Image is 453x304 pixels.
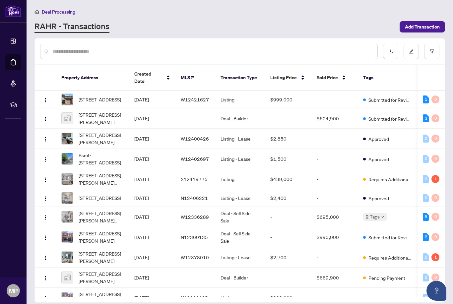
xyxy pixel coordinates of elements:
[62,173,73,185] img: thumbnail-img
[181,214,209,220] span: W12336289
[429,49,434,54] span: filter
[270,295,292,301] span: $988,000
[270,156,287,162] span: $1,500
[368,96,412,103] span: Submitted for Review
[270,136,287,142] span: $2,850
[134,254,149,260] span: [DATE]
[431,213,439,221] div: 0
[62,272,73,283] img: thumbnail-img
[368,274,405,281] span: Pending Payment
[215,189,265,207] td: Listing - Lease
[40,292,51,303] button: Logo
[79,194,121,202] span: [STREET_ADDRESS]
[5,5,21,17] img: logo
[56,65,129,91] th: Property Address
[368,195,389,202] span: Approved
[423,274,429,281] div: 0
[79,131,124,146] span: [STREET_ADDRESS][PERSON_NAME]
[62,153,73,164] img: thumbnail-img
[383,44,398,59] button: download
[181,136,209,142] span: W12400426
[423,233,429,241] div: 2
[431,253,439,261] div: 1
[388,49,393,54] span: download
[431,233,439,241] div: 0
[134,136,149,142] span: [DATE]
[270,115,272,121] span: -
[34,10,39,14] span: home
[431,175,439,183] div: 1
[62,94,73,105] img: thumbnail-img
[40,252,51,263] button: Logo
[431,194,439,202] div: 0
[134,214,149,220] span: [DATE]
[175,65,215,91] th: MLS #
[368,155,389,163] span: Approved
[43,116,48,122] img: Logo
[181,96,209,102] span: W12421627
[62,252,73,263] img: thumbnail-img
[317,74,338,81] span: Sold Price
[270,195,287,201] span: $2,400
[270,176,292,182] span: $439,000
[215,247,265,268] td: Listing - Lease
[43,296,48,301] img: Logo
[181,295,208,301] span: N12360135
[79,111,124,126] span: [STREET_ADDRESS][PERSON_NAME]
[423,155,429,163] div: 0
[134,70,162,85] span: Created Date
[43,97,48,103] img: Logo
[43,255,48,261] img: Logo
[368,254,412,261] span: Requires Additional Docs
[181,156,209,162] span: W12402697
[134,234,149,240] span: [DATE]
[79,210,124,224] span: [STREET_ADDRESS][PERSON_NAME][PERSON_NAME]
[43,196,48,201] img: Logo
[270,254,287,260] span: $2,700
[400,21,445,32] button: Add Transaction
[40,94,51,105] button: Logo
[40,113,51,124] button: Logo
[311,169,358,189] td: -
[79,250,124,265] span: [STREET_ADDRESS][PERSON_NAME]
[215,149,265,169] td: Listing - Lease
[431,95,439,103] div: 0
[366,213,380,220] span: 2 Tags
[134,156,149,162] span: [DATE]
[181,195,208,201] span: N12406221
[181,254,209,260] span: W12378010
[215,91,265,108] td: Listing
[311,91,358,108] td: -
[62,231,73,243] img: thumbnail-img
[270,74,297,81] span: Listing Price
[358,65,417,91] th: Tags
[34,21,109,33] a: RAHR - Transactions
[270,234,272,240] span: -
[215,129,265,149] td: Listing - Lease
[43,215,48,220] img: Logo
[79,230,124,244] span: [STREET_ADDRESS][PERSON_NAME]
[40,193,51,203] button: Logo
[62,133,73,144] img: thumbnail-img
[62,292,73,303] img: thumbnail-img
[43,157,48,162] img: Logo
[423,213,429,221] div: 5
[40,272,51,283] button: Logo
[423,253,429,261] div: 0
[311,108,358,129] td: $604,900
[181,176,208,182] span: X12419775
[43,275,48,281] img: Logo
[311,207,358,227] td: $695,000
[40,232,51,242] button: Logo
[368,294,389,302] span: Approved
[40,174,51,184] button: Logo
[40,133,51,144] button: Logo
[368,176,412,183] span: Requires Additional Docs
[134,295,149,301] span: [DATE]
[409,49,414,54] span: edit
[9,286,18,295] span: MP
[215,169,265,189] td: Listing
[423,194,429,202] div: 0
[181,234,208,240] span: N12360135
[270,214,272,220] span: -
